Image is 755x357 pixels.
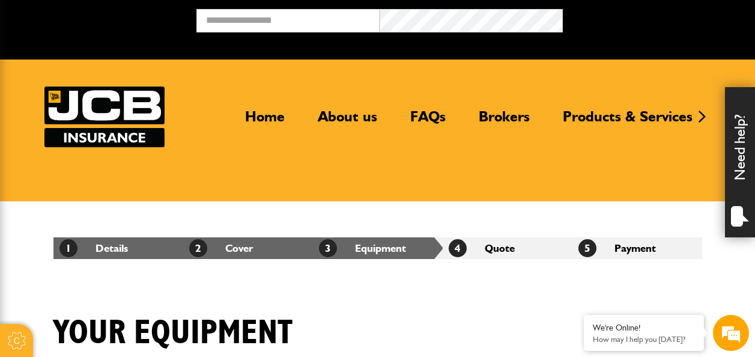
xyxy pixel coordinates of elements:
span: 5 [578,239,596,257]
div: We're Online! [593,323,695,333]
li: Quote [443,237,572,259]
span: 4 [449,239,467,257]
div: Need help? [725,87,755,237]
a: FAQs [401,108,455,135]
a: About us [309,108,386,135]
a: Home [236,108,294,135]
a: Brokers [470,108,539,135]
p: How may I help you today? [593,335,695,344]
a: Products & Services [554,108,702,135]
h1: Your equipment [53,313,293,353]
a: 2Cover [189,242,253,254]
span: 1 [59,239,77,257]
span: 3 [319,239,337,257]
a: 1Details [59,242,128,254]
li: Payment [572,237,702,259]
a: JCB Insurance Services [44,87,165,147]
li: Equipment [313,237,443,259]
button: Broker Login [563,9,746,28]
span: 2 [189,239,207,257]
img: JCB Insurance Services logo [44,87,165,147]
